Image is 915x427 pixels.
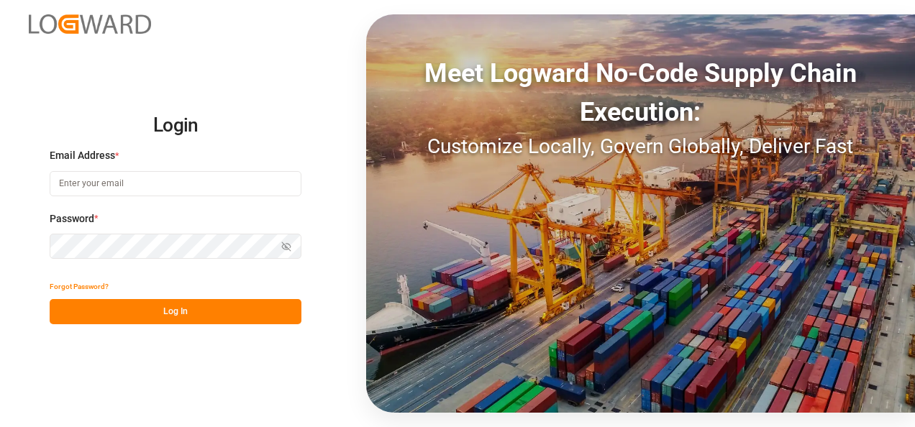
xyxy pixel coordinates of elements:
button: Forgot Password? [50,274,109,299]
input: Enter your email [50,171,301,196]
h2: Login [50,103,301,149]
button: Log In [50,299,301,324]
div: Meet Logward No-Code Supply Chain Execution: [366,54,915,132]
span: Email Address [50,148,115,163]
span: Password [50,211,94,226]
img: Logward_new_orange.png [29,14,151,34]
div: Customize Locally, Govern Globally, Deliver Fast [366,132,915,162]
